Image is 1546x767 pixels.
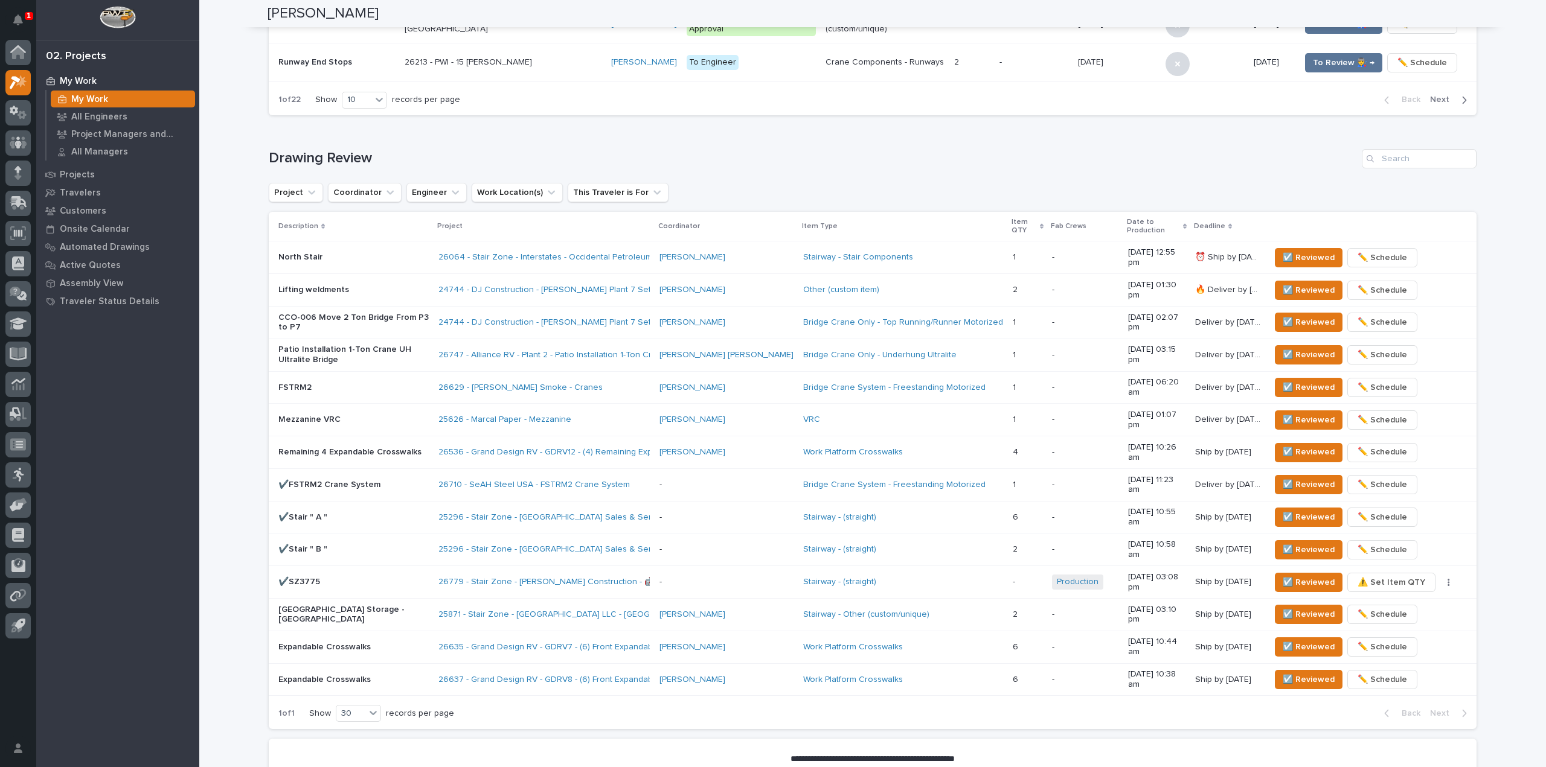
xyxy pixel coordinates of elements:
tr: Expandable Crosswalks26635 - Grand Design RV - GDRV7 - (6) Front Expandable Crosswalks [PERSON_NA... [269,631,1477,663]
span: ☑️ Reviewed [1283,543,1335,557]
span: ✏️ Schedule [1358,445,1407,459]
p: records per page [392,95,460,105]
p: - [1052,609,1118,620]
a: [PERSON_NAME] [659,609,725,620]
p: 1 [1013,315,1018,328]
button: This Traveler is For [568,183,669,202]
button: ✏️ Schedule [1347,378,1417,397]
span: ✏️ Schedule [1358,607,1407,622]
span: ✏️ Schedule [1358,510,1407,524]
p: [DATE] 01:07 pm [1128,410,1185,430]
button: ✏️ Schedule [1347,345,1417,364]
p: Ship by [DATE] [1195,445,1254,457]
button: ☑️ Reviewed [1275,670,1342,689]
button: ✏️ Schedule [1387,53,1457,72]
button: ✏️ Schedule [1347,540,1417,559]
p: Customers [60,206,106,217]
p: Ship by [DATE] [1195,672,1254,685]
p: 4 [1013,445,1021,457]
p: - [1052,642,1118,652]
p: 1 [1013,380,1018,393]
tr: Expandable Crosswalks26637 - Grand Design RV - GDRV8 - (6) Front Expandable Crosswalks [PERSON_NA... [269,663,1477,696]
button: ☑️ Reviewed [1275,313,1342,332]
span: ☑️ Reviewed [1283,477,1335,492]
p: Automated Drawings [60,242,150,253]
button: ✏️ Schedule [1347,670,1417,689]
button: ☑️ Reviewed [1275,637,1342,657]
button: ☑️ Reviewed [1275,475,1342,494]
p: ⏰ Ship by [DATE] [1195,250,1263,263]
a: 26710 - SeAH Steel USA - FSTRM2 Crane System [438,480,630,490]
a: 25871 - Stair Zone - [GEOGRAPHIC_DATA] LLC - [GEOGRAPHIC_DATA] Storage - [GEOGRAPHIC_DATA] [438,609,832,620]
p: [DATE] 10:55 am [1128,507,1185,527]
p: - [659,480,794,490]
a: All Engineers [47,108,199,125]
p: Ship by [DATE] [1195,574,1254,587]
span: ☑️ Reviewed [1283,607,1335,622]
span: ✏️ Schedule [1358,543,1407,557]
p: [DATE] 03:10 pm [1128,605,1185,625]
span: ☑️ Reviewed [1283,348,1335,362]
button: ✏️ Schedule [1347,313,1417,332]
tr: FSTRM226629 - [PERSON_NAME] Smoke - Cranes [PERSON_NAME] Bridge Crane System - Freestanding Motor... [269,371,1477,404]
p: ✔️SZ3775 [278,577,429,587]
a: 24744 - DJ Construction - [PERSON_NAME] Plant 7 Setup [438,317,661,328]
p: Expandable Crosswalks [278,675,429,685]
p: [DATE] 10:38 am [1128,669,1185,690]
span: Next [1430,708,1457,719]
p: [DATE] 10:58 am [1128,539,1185,560]
span: ✏️ Schedule [1358,640,1407,654]
p: Crane Components - Runways [826,57,945,68]
p: Runway End Stops [278,57,395,68]
p: [DATE] 10:26 am [1128,442,1185,463]
p: All Engineers [71,112,127,123]
tr: Mezzanine VRC25626 - Marcal Paper - Mezzanine [PERSON_NAME] VRC 11 -[DATE] 01:07 pmDeliver by [DA... [269,404,1477,436]
p: ✔️Stair " A " [278,512,429,523]
tr: ✔️FSTRM2 Crane System26710 - SeAH Steel USA - FSTRM2 Crane System -Bridge Crane System - Freestan... [269,468,1477,501]
button: ⚠️ Set Item QTY [1347,573,1435,592]
span: ☑️ Reviewed [1283,283,1335,298]
p: Date to Production [1127,215,1180,238]
p: Remaining 4 Expandable Crosswalks [278,447,429,457]
span: Next [1430,94,1457,105]
p: - [659,512,794,523]
span: ☑️ Reviewed [1283,672,1335,687]
p: [DATE] 06:20 am [1128,377,1185,398]
p: [DATE] 10:44 am [1128,637,1185,657]
span: ✏️ Schedule [1358,348,1407,362]
a: Bridge Crane Only - Underhung Ultralite [803,350,957,360]
span: Back [1394,708,1420,719]
tr: ✔️SZ377526779 - Stair Zone - [PERSON_NAME] Construction - 🤖 E-Commerce Stair Order -Stairway - (s... [269,566,1477,599]
a: Travelers [36,183,199,202]
a: Bridge Crane System - Freestanding Motorized [803,480,986,490]
button: ✏️ Schedule [1347,637,1417,657]
div: Search [1362,149,1477,168]
p: 2 [1013,282,1020,295]
a: VRC [803,415,820,425]
button: ☑️ Reviewed [1275,378,1342,397]
p: 6 [1013,672,1021,685]
a: Stairway - (straight) [803,577,876,587]
button: Next [1425,94,1477,105]
tr: CCO-006 Move 2 Ton Bridge From P3 to P724744 - DJ Construction - [PERSON_NAME] Plant 7 Setup [PER... [269,307,1477,339]
a: Assembly View [36,274,199,292]
p: Project [437,220,463,233]
a: Onsite Calendar [36,220,199,238]
span: ✏️ Schedule [1358,477,1407,492]
p: 26213 - PWI - 15 [PERSON_NAME] [405,57,601,68]
p: Travelers [60,188,101,199]
p: Description [278,220,318,233]
tr: Lifting weldments24744 - DJ Construction - [PERSON_NAME] Plant 7 Setup [PERSON_NAME] Other (custo... [269,274,1477,307]
button: ☑️ Reviewed [1275,443,1342,462]
span: ☑️ Reviewed [1283,380,1335,395]
p: Onsite Calendar [60,224,130,235]
a: Project Managers and Engineers [47,126,199,142]
button: ☑️ Reviewed [1275,281,1342,300]
span: ✏️ Schedule [1358,315,1407,329]
a: Automated Drawings [36,238,199,256]
span: ☑️ Reviewed [1283,250,1335,265]
p: Coordinator [658,220,700,233]
a: [PERSON_NAME] [PERSON_NAME] [659,350,794,360]
a: Active Quotes [36,256,199,274]
button: Engineer [406,183,467,202]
